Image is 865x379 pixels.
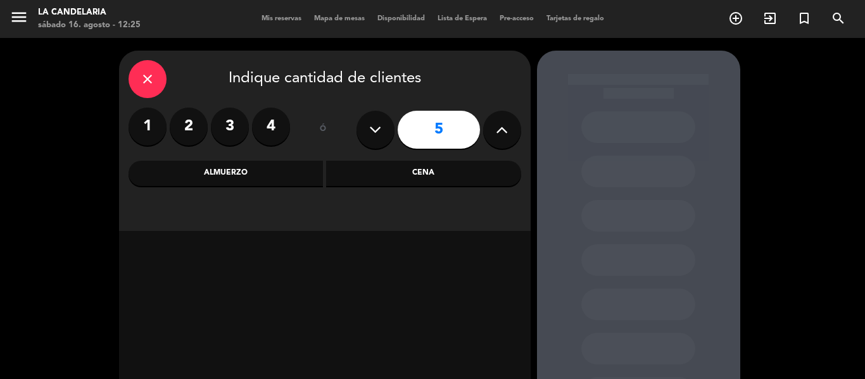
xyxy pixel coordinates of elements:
i: search [831,11,846,26]
button: menu [9,8,28,31]
label: 3 [211,108,249,146]
span: Tarjetas de regalo [540,15,610,22]
span: Lista de Espera [431,15,493,22]
div: Almuerzo [129,161,324,186]
i: turned_in_not [797,11,812,26]
div: ó [303,108,344,152]
span: Pre-acceso [493,15,540,22]
i: add_circle_outline [728,11,743,26]
label: 4 [252,108,290,146]
label: 2 [170,108,208,146]
div: Indique cantidad de clientes [129,60,521,98]
div: LA CANDELARIA [38,6,141,19]
div: Cena [326,161,521,186]
span: Mapa de mesas [308,15,371,22]
div: sábado 16. agosto - 12:25 [38,19,141,32]
label: 1 [129,108,167,146]
i: exit_to_app [762,11,778,26]
span: Mis reservas [255,15,308,22]
i: close [140,71,155,87]
span: Disponibilidad [371,15,431,22]
i: menu [9,8,28,27]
